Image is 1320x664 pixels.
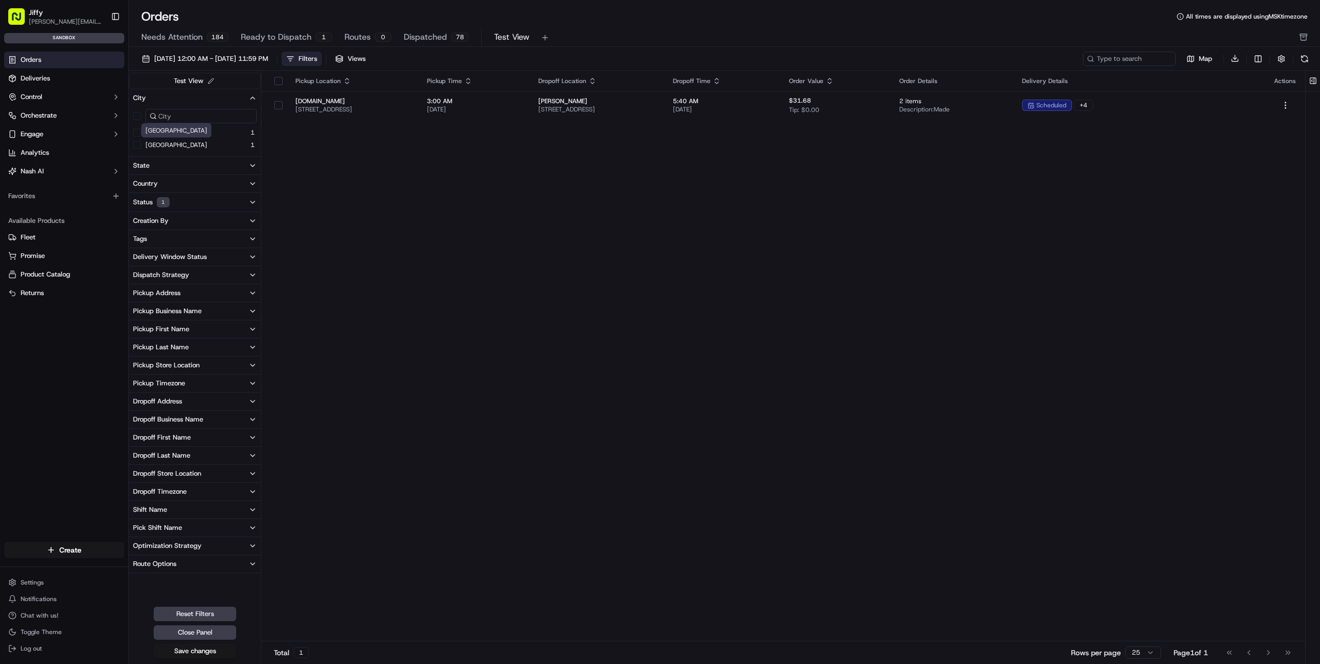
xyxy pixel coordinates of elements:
[4,52,124,68] a: Orders
[21,270,70,279] span: Product Catalog
[129,89,261,107] button: City
[4,641,124,656] button: Log out
[375,33,391,42] div: 0
[141,8,179,25] h1: Orders
[4,144,124,161] a: Analytics
[29,18,103,26] button: [PERSON_NAME][EMAIL_ADDRESS][DOMAIN_NAME]
[129,248,261,266] button: Delivery Window Status
[4,229,124,246] button: Fleet
[21,644,42,653] span: Log out
[83,198,170,217] a: 💻API Documentation
[21,92,42,102] span: Control
[4,4,107,29] button: Jiffy[PERSON_NAME][EMAIL_ADDRESS][DOMAIN_NAME]
[154,54,268,63] span: [DATE] 12:00 AM - [DATE] 11:59 PM
[299,54,317,63] div: Filters
[133,161,150,170] div: State
[1036,101,1066,109] span: scheduled
[1297,52,1312,66] button: Refresh
[129,411,261,428] button: Dropoff Business Name
[133,216,169,225] div: Creation By
[899,97,1005,105] span: 2 items
[133,288,180,298] div: Pickup Address
[129,212,261,230] button: Creation By
[4,33,124,43] div: sandbox
[129,266,261,284] button: Dispatch Strategy
[157,197,170,207] div: 1
[133,469,201,478] div: Dropoff Store Location
[1074,100,1093,111] div: + 4
[129,501,261,519] button: Shift Name
[538,105,656,114] span: [STREET_ADDRESS]
[1022,77,1258,85] div: Delivery Details
[4,542,124,558] button: Create
[4,188,124,204] div: Favorites
[8,251,120,261] a: Promise
[129,465,261,482] button: Dropoff Store Location
[129,302,261,320] button: Pickup Business Name
[129,320,261,338] button: Pickup First Name
[21,129,43,139] span: Engage
[251,141,255,149] span: 1
[316,33,332,42] div: 1
[1186,12,1308,21] span: All times are displayed using MSK timezone
[133,197,170,207] div: Status
[1071,647,1121,658] p: Rows per page
[4,163,124,180] button: Nash AI
[129,537,261,555] button: Optimization Strategy
[91,159,112,168] span: [DATE]
[35,108,130,117] div: We're available if you need us!
[6,198,83,217] a: 📗Knowledge Base
[8,288,120,298] a: Returns
[1174,647,1208,658] div: Page 1 of 1
[4,107,124,124] button: Orchestrate
[35,98,169,108] div: Start new chat
[133,343,189,352] div: Pickup Last Name
[4,625,124,639] button: Toggle Theme
[4,70,124,87] a: Deliveries
[274,647,309,658] div: Total
[10,98,29,117] img: 1736555255976-a54dd68f-1ca7-489b-9aae-adbdc363a1c4
[899,105,1005,114] span: Description: Made
[145,109,257,123] input: City
[10,134,69,142] div: Past conversations
[538,77,656,85] div: Dropoff Location
[21,55,41,64] span: Orders
[10,41,188,57] p: Welcome 👋
[129,284,261,302] button: Pickup Address
[8,233,120,242] a: Fleet
[59,545,81,555] span: Create
[21,611,58,620] span: Chat with us!
[27,66,186,77] input: Got a question? Start typing here...
[174,75,217,87] div: Test View
[129,357,261,374] button: Pickup Store Location
[129,230,261,248] button: Tags
[129,375,261,392] button: Pickup Timezone
[21,74,50,83] span: Deliveries
[133,415,203,424] div: Dropoff Business Name
[129,393,261,410] button: Dropoff Address
[133,559,176,569] div: Route Options
[141,123,211,138] div: [GEOGRAPHIC_DATA]
[29,7,43,18] button: Jiffy
[207,33,228,42] div: 184
[4,126,124,142] button: Engage
[282,52,322,66] button: Filters
[21,251,45,261] span: Promise
[129,429,261,446] button: Dropoff First Name
[87,203,95,212] div: 💻
[4,575,124,590] button: Settings
[538,97,656,105] span: [PERSON_NAME]
[4,213,124,229] div: Available Products
[129,193,261,212] button: Status1
[133,487,187,496] div: Dropoff Timezone
[295,105,410,114] span: [STREET_ADDRESS]
[133,325,189,334] div: Pickup First Name
[160,132,188,144] button: See all
[427,77,522,85] div: Pickup Time
[32,159,84,168] span: [PERSON_NAME]
[97,202,166,213] span: API Documentation
[21,160,29,168] img: 1736555255976-a54dd68f-1ca7-489b-9aae-adbdc363a1c4
[21,628,62,636] span: Toggle Theme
